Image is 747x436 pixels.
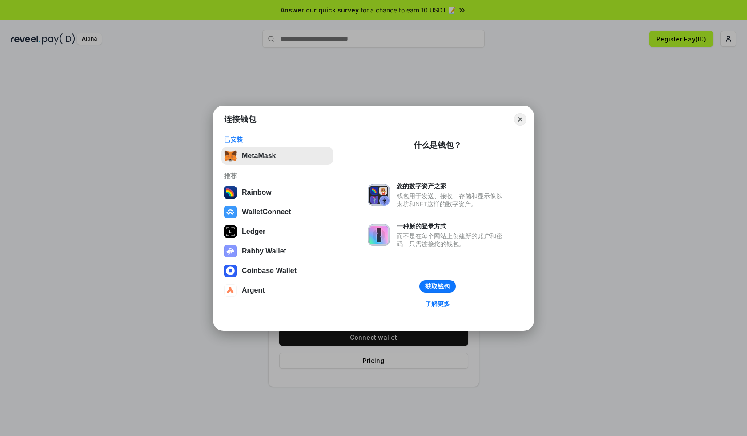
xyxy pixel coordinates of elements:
[514,113,526,126] button: Close
[221,223,333,240] button: Ledger
[224,172,330,180] div: 推荐
[242,228,265,236] div: Ledger
[224,225,237,238] img: svg+xml,%3Csvg%20xmlns%3D%22http%3A%2F%2Fwww.w3.org%2F2000%2Fsvg%22%20width%3D%2228%22%20height%3...
[221,262,333,280] button: Coinbase Wallet
[397,232,507,248] div: 而不是在每个网站上创建新的账户和密码，只需连接您的钱包。
[242,247,286,255] div: Rabby Wallet
[242,267,297,275] div: Coinbase Wallet
[242,152,276,160] div: MetaMask
[419,280,456,293] button: 获取钱包
[425,300,450,308] div: 了解更多
[221,203,333,221] button: WalletConnect
[221,183,333,201] button: Rainbow
[425,282,450,290] div: 获取钱包
[224,186,237,199] img: svg+xml,%3Csvg%20width%3D%22120%22%20height%3D%22120%22%20viewBox%3D%220%200%20120%20120%22%20fil...
[242,208,291,216] div: WalletConnect
[224,114,256,125] h1: 连接钱包
[224,150,237,162] img: svg+xml,%3Csvg%20fill%3D%22none%22%20height%3D%2233%22%20viewBox%3D%220%200%2035%2033%22%20width%...
[397,182,507,190] div: 您的数字资产之家
[368,224,390,246] img: svg+xml,%3Csvg%20xmlns%3D%22http%3A%2F%2Fwww.w3.org%2F2000%2Fsvg%22%20fill%3D%22none%22%20viewBox...
[221,147,333,165] button: MetaMask
[221,242,333,260] button: Rabby Wallet
[224,245,237,257] img: svg+xml,%3Csvg%20xmlns%3D%22http%3A%2F%2Fwww.w3.org%2F2000%2Fsvg%22%20fill%3D%22none%22%20viewBox...
[420,298,455,310] a: 了解更多
[242,188,272,196] div: Rainbow
[224,135,330,143] div: 已安装
[397,222,507,230] div: 一种新的登录方式
[224,265,237,277] img: svg+xml,%3Csvg%20width%3D%2228%22%20height%3D%2228%22%20viewBox%3D%220%200%2028%2028%22%20fill%3D...
[414,140,462,151] div: 什么是钱包？
[221,281,333,299] button: Argent
[397,192,507,208] div: 钱包用于发送、接收、存储和显示像以太坊和NFT这样的数字资产。
[224,206,237,218] img: svg+xml,%3Csvg%20width%3D%2228%22%20height%3D%2228%22%20viewBox%3D%220%200%2028%2028%22%20fill%3D...
[368,184,390,206] img: svg+xml,%3Csvg%20xmlns%3D%22http%3A%2F%2Fwww.w3.org%2F2000%2Fsvg%22%20fill%3D%22none%22%20viewBox...
[242,286,265,294] div: Argent
[224,284,237,297] img: svg+xml,%3Csvg%20width%3D%2228%22%20height%3D%2228%22%20viewBox%3D%220%200%2028%2028%22%20fill%3D...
